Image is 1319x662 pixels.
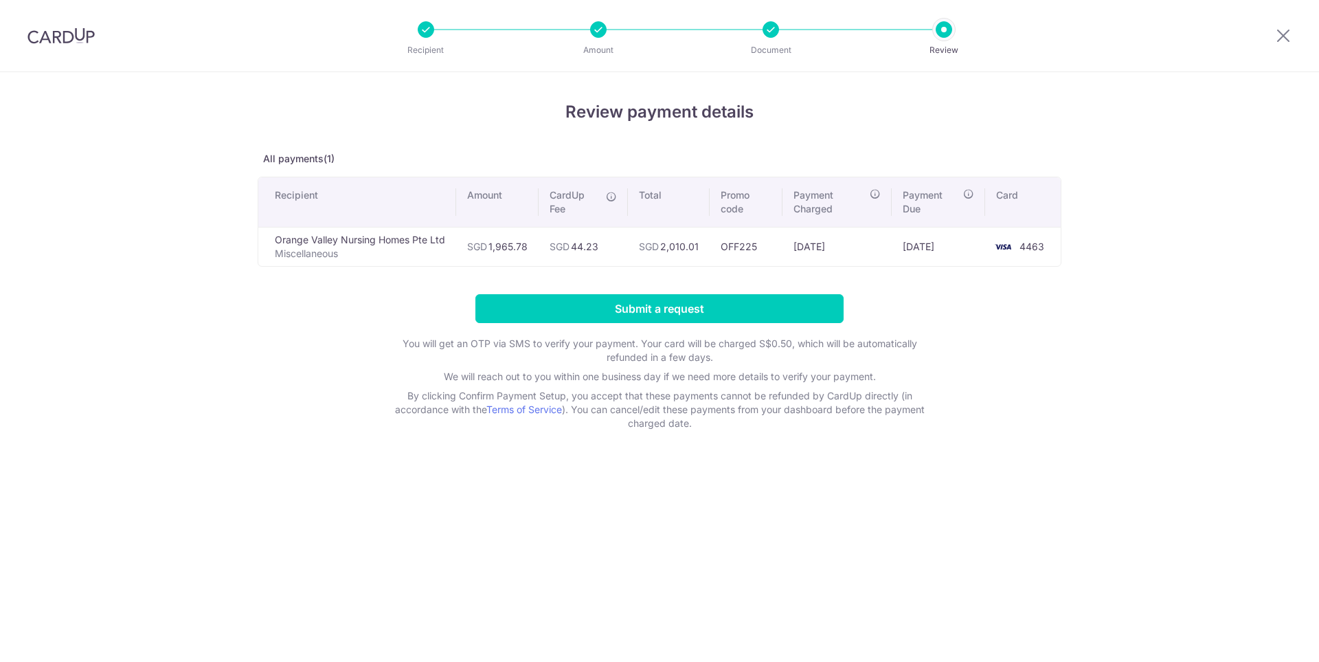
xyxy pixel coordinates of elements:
[385,370,934,384] p: We will reach out to you within one business day if we need more details to verify your payment.
[27,27,95,44] img: CardUp
[475,294,844,323] input: Submit a request
[258,100,1061,124] h4: Review payment details
[720,43,822,57] p: Document
[903,188,959,216] span: Payment Due
[467,241,487,252] span: SGD
[275,247,445,261] p: Miscellaneous
[892,227,985,266] td: [DATE]
[548,43,649,57] p: Amount
[385,389,934,430] p: By clicking Confirm Payment Setup, you accept that these payments cannot be refunded by CardUp di...
[893,43,995,57] p: Review
[486,404,562,415] a: Terms of Service
[258,177,456,227] th: Recipient
[258,227,456,266] td: Orange Valley Nursing Homes Pte Ltd
[628,177,710,227] th: Total
[989,239,1017,255] img: <span class="translation_missing" title="translation missing: en.account_steps.new_confirm_form.b...
[550,188,599,216] span: CardUp Fee
[793,188,866,216] span: Payment Charged
[1231,621,1305,655] iframe: Opens a widget where you can find more information
[456,227,539,266] td: 1,965.78
[539,227,628,266] td: 44.23
[456,177,539,227] th: Amount
[639,241,659,252] span: SGD
[710,177,782,227] th: Promo code
[628,227,710,266] td: 2,010.01
[375,43,477,57] p: Recipient
[550,241,570,252] span: SGD
[782,227,892,266] td: [DATE]
[385,337,934,364] p: You will get an OTP via SMS to verify your payment. Your card will be charged S$0.50, which will ...
[985,177,1061,227] th: Card
[710,227,782,266] td: OFF225
[1019,241,1044,252] span: 4463
[258,152,1061,166] p: All payments(1)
